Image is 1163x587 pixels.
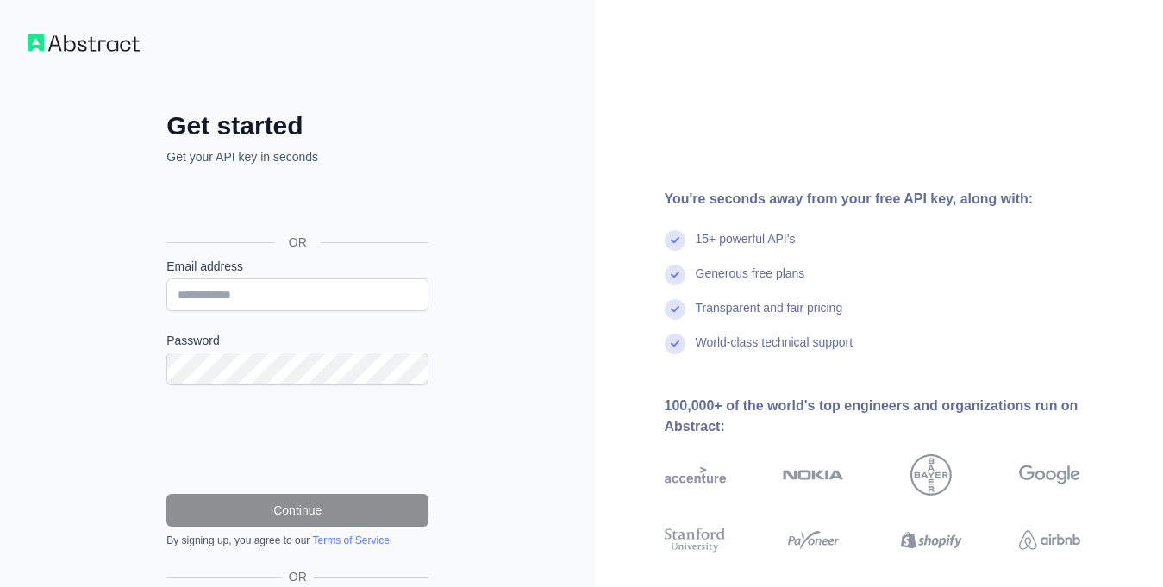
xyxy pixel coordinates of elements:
[910,454,952,496] img: bayer
[665,299,685,320] img: check mark
[1019,525,1080,556] img: airbnb
[665,189,1136,209] div: You're seconds away from your free API key, along with:
[696,334,853,368] div: World-class technical support
[282,568,314,585] span: OR
[696,265,805,299] div: Generous free plans
[166,332,428,349] label: Password
[783,525,844,556] img: payoneer
[665,334,685,354] img: check mark
[166,534,428,547] div: By signing up, you agree to our .
[665,525,726,556] img: stanford university
[166,258,428,275] label: Email address
[783,454,844,496] img: nokia
[665,396,1136,437] div: 100,000+ of the world's top engineers and organizations run on Abstract:
[166,494,428,527] button: Continue
[312,534,389,546] a: Terms of Service
[665,454,726,496] img: accenture
[166,148,428,165] p: Get your API key in seconds
[166,406,428,473] iframe: reCAPTCHA
[665,230,685,251] img: check mark
[696,299,843,334] div: Transparent and fair pricing
[158,184,434,222] iframe: Sign in with Google Button
[28,34,140,52] img: Workflow
[1019,454,1080,496] img: google
[275,234,321,251] span: OR
[901,525,962,556] img: shopify
[696,230,796,265] div: 15+ powerful API's
[665,265,685,285] img: check mark
[166,110,428,141] h2: Get started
